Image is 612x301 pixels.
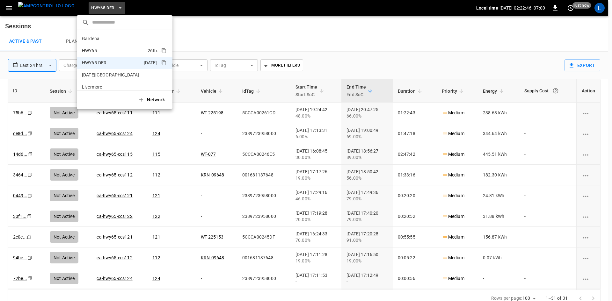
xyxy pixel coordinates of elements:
[134,93,170,106] button: Network
[82,35,144,42] p: Gardena
[82,72,145,78] p: [DATE][GEOGRAPHIC_DATA]
[82,84,145,90] p: Livermore
[161,59,168,67] div: copy
[82,60,141,66] p: HWY65-DER
[161,47,168,54] div: copy
[82,47,145,54] p: HWY65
